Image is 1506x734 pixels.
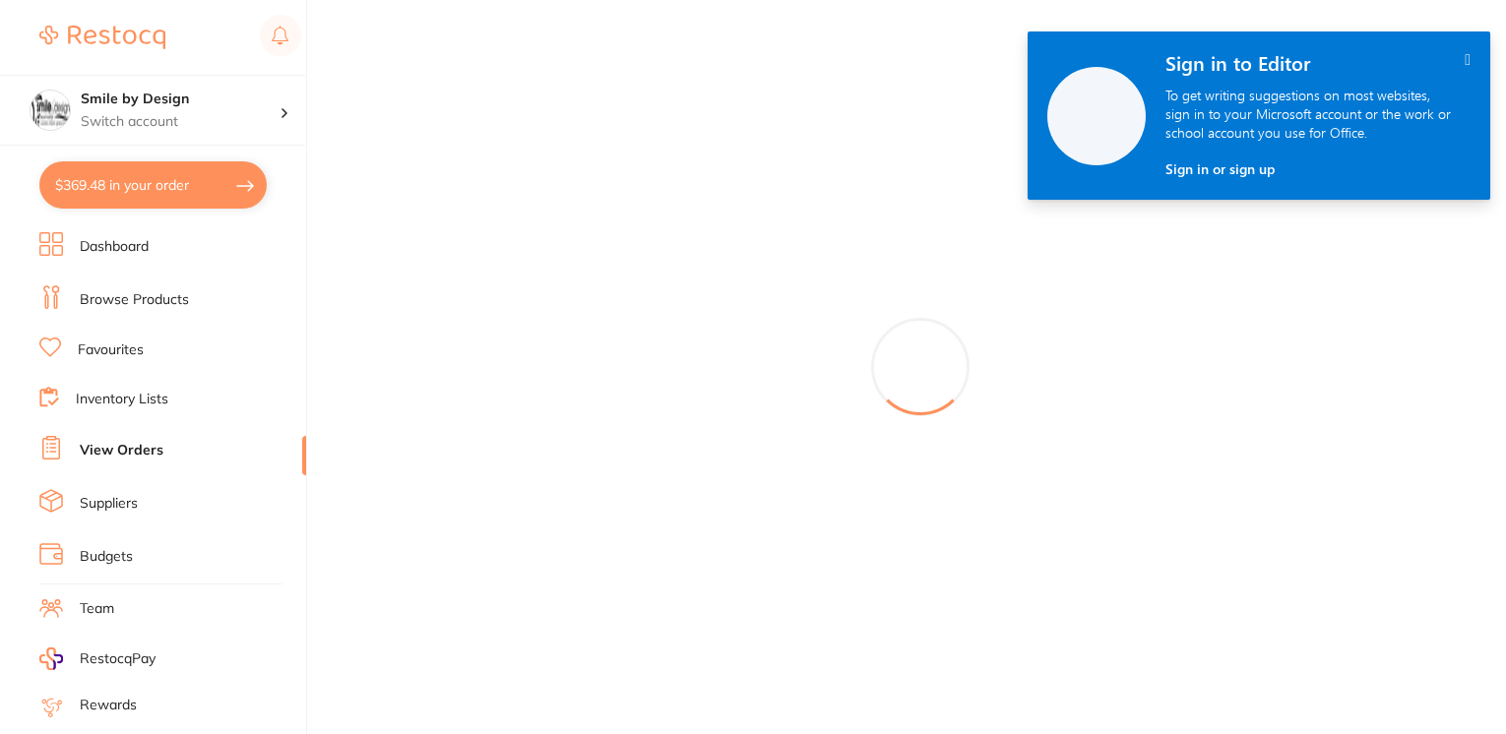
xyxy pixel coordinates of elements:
[80,547,133,567] a: Budgets
[39,26,165,49] img: Restocq Logo
[39,647,63,670] img: RestocqPay
[39,161,267,209] button: $369.48 in your order
[31,91,70,130] img: Smile by Design
[76,390,168,409] a: Inventory Lists
[78,340,144,360] a: Favourites
[81,112,280,132] p: Switch account
[39,15,165,60] a: Restocq Logo
[80,441,163,460] a: View Orders
[80,290,189,310] a: Browse Products
[80,696,137,715] a: Rewards
[81,90,280,109] h4: Smile by Design
[80,494,138,514] a: Suppliers
[80,599,114,619] a: Team
[39,647,156,670] a: RestocqPay
[80,649,156,669] span: RestocqPay
[80,237,149,257] a: Dashboard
